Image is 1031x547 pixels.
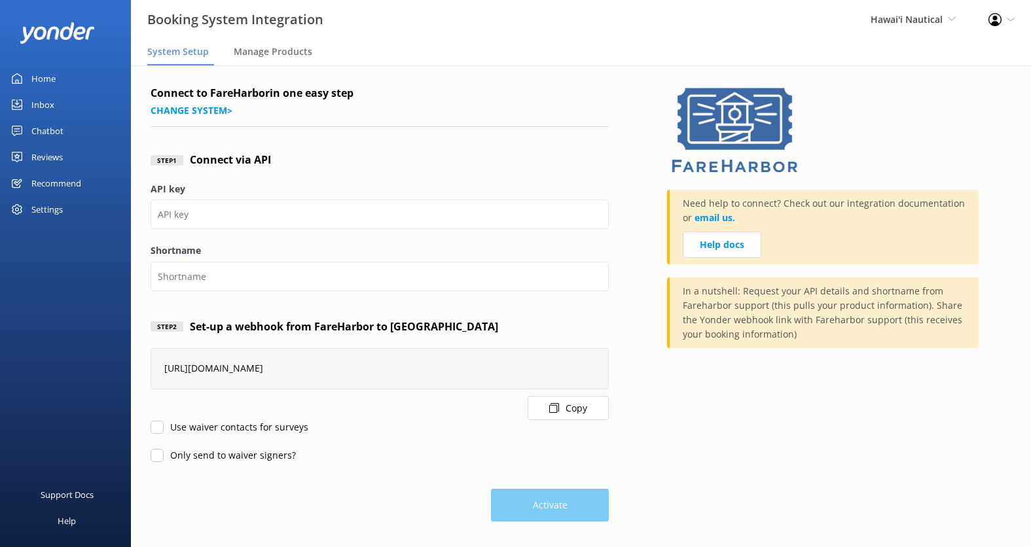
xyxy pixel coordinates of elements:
[667,85,806,177] img: 1629843345..png
[31,170,81,196] div: Recommend
[41,482,94,508] div: Support Docs
[234,45,312,58] span: Manage Products
[31,65,56,92] div: Home
[151,420,308,434] label: Use waiver contacts for surveys
[871,13,943,26] span: Hawai'i Nautical
[31,144,63,170] div: Reviews
[695,211,735,224] a: email us.
[147,45,209,58] span: System Setup
[147,9,323,30] h3: Booking System Integration
[151,262,609,291] input: Shortname
[151,104,232,116] a: Change system>
[151,321,183,332] div: Step 2
[151,200,609,229] input: API key
[151,155,183,166] div: Step 1
[151,85,609,102] h4: Connect to FareHarbor in one easy step
[151,182,609,196] label: API key
[31,196,63,222] div: Settings
[683,232,761,258] a: Help docs
[667,277,979,348] div: In a nutshell: Request your API details and shortname from Fareharbor support (this pulls your pr...
[528,396,609,420] button: Copy
[190,152,271,169] h4: Connect via API
[151,243,609,258] label: Shortname
[683,196,966,232] p: Need help to connect? Check out our integration documentation or
[58,508,76,534] div: Help
[31,118,63,144] div: Chatbot
[190,319,498,336] h4: Set-up a webhook from FareHarbor to [GEOGRAPHIC_DATA]
[151,448,296,463] label: Only send to waiver signers?
[20,22,95,44] img: yonder-white-logo.png
[151,348,609,389] div: [URL][DOMAIN_NAME]
[31,92,54,118] div: Inbox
